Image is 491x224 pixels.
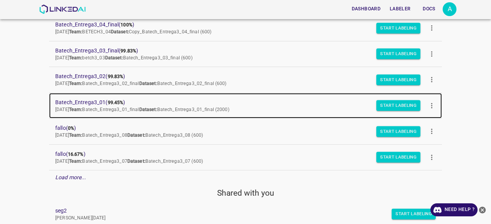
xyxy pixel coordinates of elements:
[39,5,86,14] img: LinkedAI
[376,100,420,111] button: Start Labeling
[49,145,442,170] a: fallo(16.67%)[DATE]Team:Batech_Entrega3_07Dataset:Batech_Entrega3_07 (600)
[55,72,423,80] span: Batech_Entrega3_02 ( )
[55,47,423,55] span: Batech_Entrega3_03_final ( )
[423,20,440,37] button: more
[376,152,420,163] button: Start Labeling
[55,29,211,34] span: [DATE] BETECH3_04 Copy_Batech_Entrega3_04_final (600)
[68,126,74,131] b: 0%
[139,107,157,112] b: Dataset:
[55,107,229,112] span: [DATE] Batech_Entrega3_01_final Batech_Entrega3_01_final (2000)
[127,132,145,138] b: Dataset:
[127,159,145,164] b: Dataset:
[108,74,124,79] b: 99.83%
[69,107,82,112] b: Team:
[376,49,420,59] button: Start Labeling
[423,45,440,62] button: more
[139,81,157,86] b: Dataset:
[443,2,456,16] div: A
[55,159,203,164] span: [DATE] Batech_Entrega3_07 Batech_Entrega3_07 (600)
[55,55,193,60] span: [DATE] betch3_03 Batech_Entrega3_03_final (600)
[376,74,420,85] button: Start Labeling
[108,100,124,105] b: 99.45%
[376,23,420,33] button: Start Labeling
[423,71,440,88] button: more
[478,203,487,216] button: close-help
[49,170,442,185] div: Load more...
[49,188,442,198] h5: Shared with you
[69,55,82,60] b: Team:
[49,67,442,93] a: Batech_Entrega3_02(99.83%)[DATE]Team:Batech_Entrega3_02_finalDataset:Batech_Entrega3_02_final (600)
[49,93,442,119] a: Batech_Entrega3_01(99.45%)[DATE]Team:Batech_Entrega3_01_finalDataset:Batech_Entrega3_01_final (2000)
[55,207,423,215] a: seg2
[392,209,436,219] button: Start Labeling
[423,123,440,140] button: more
[120,48,136,54] b: 99.83%
[55,124,423,132] span: fallo ( )
[55,174,86,180] em: Load more...
[387,3,414,15] button: Labeler
[69,29,82,34] b: Team:
[55,98,423,106] span: Batech_Entrega3_01 ( )
[49,41,442,67] a: Batech_Entrega3_03_final(99.83%)[DATE]Team:betch3_03Dataset:Batech_Entrega3_03_final (600)
[49,119,442,144] a: fallo(0%)[DATE]Team:Batech_Entrega3_08Dataset:Batech_Entrega3_08 (600)
[49,15,442,41] a: Batech_Entrega3_04_final(100%)[DATE]Team:BETECH3_04Dataset:Copy_Batech_Entrega3_04_final (600)
[68,152,84,157] b: 16.67%
[105,55,123,60] b: Dataset:
[55,215,423,222] p: [PERSON_NAME][DATE]
[347,1,385,17] a: Dashboard
[69,81,82,86] b: Team:
[55,150,423,158] span: fallo ( )
[423,97,440,114] button: more
[69,159,82,164] b: Team:
[385,1,415,17] a: Labeler
[55,21,423,29] span: Batech_Entrega3_04_final ( )
[120,22,132,28] b: 100%
[349,3,384,15] button: Dashboard
[55,132,203,138] span: [DATE] Batech_Entrega3_08 Batech_Entrega3_08 (600)
[417,3,441,15] button: Docs
[111,29,129,34] b: Dataset:
[55,81,227,86] span: [DATE] Batech_Entrega3_02_final Batech_Entrega3_02_final (600)
[443,2,456,16] button: Open settings
[423,149,440,166] button: more
[430,203,478,216] a: Need Help ?
[69,132,82,138] b: Team:
[415,1,443,17] a: Docs
[376,126,420,137] button: Start Labeling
